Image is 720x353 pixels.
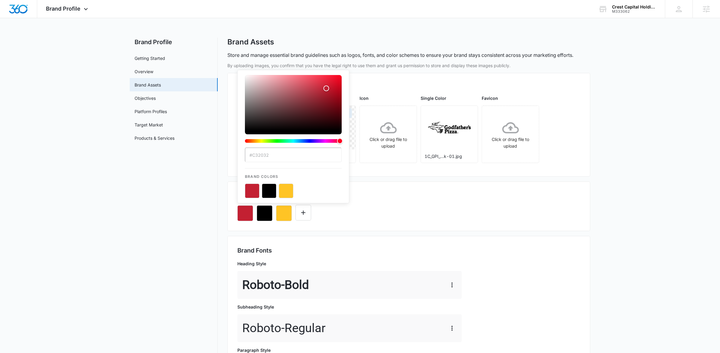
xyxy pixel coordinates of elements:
[482,119,539,149] div: Click or drag file to upload
[135,122,163,128] a: Target Market
[46,5,81,12] span: Brand Profile
[425,153,474,159] p: 1C_GPI_...k-01.jpg
[421,95,478,101] p: Single Color
[23,36,54,40] div: Domain Overview
[227,51,573,59] p: Store and manage essential brand guidelines such as logos, fonts, and color schemes to ensure you...
[10,16,15,21] img: website_grey.svg
[237,246,580,255] h2: Brand Fonts
[242,319,326,337] p: Roboto - Regular
[16,16,67,21] div: Domain: [DOMAIN_NAME]
[135,108,167,115] a: Platform Profiles
[227,38,274,47] h1: Brand Assets
[245,139,342,143] div: Hue
[360,95,417,101] p: Icon
[360,119,417,149] div: Click or drag file to upload
[612,5,656,9] div: account name
[16,35,21,40] img: tab_domain_overview_orange.svg
[237,83,580,92] h2: Logos
[245,75,342,131] div: Color
[295,205,311,221] button: Edit Color
[245,168,342,179] p: Brand Colors
[130,38,218,47] h2: Brand Profile
[67,36,102,40] div: Keywords by Traffic
[135,55,165,61] a: Getting Started
[135,95,156,101] a: Objectives
[60,35,65,40] img: tab_keywords_by_traffic_grey.svg
[482,95,539,101] p: Favicon
[428,122,471,133] img: User uploaded logo
[245,148,342,162] input: color-picker-input
[135,68,153,75] a: Overview
[237,260,462,267] p: Heading Style
[135,82,161,88] a: Brand Assets
[242,276,309,294] p: Roboto - Bold
[245,75,342,198] div: color-picker-container
[227,62,590,69] p: By uploading images, you confirm that you have the legal right to use them and grant us permissio...
[237,304,462,310] p: Subheading Style
[10,10,15,15] img: logo_orange.svg
[360,106,417,163] span: Click or drag file to upload
[482,106,539,163] span: Click or drag file to upload
[135,135,174,141] a: Products & Services
[612,9,656,14] div: account id
[245,75,342,148] div: color-picker
[17,10,30,15] div: v 4.0.25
